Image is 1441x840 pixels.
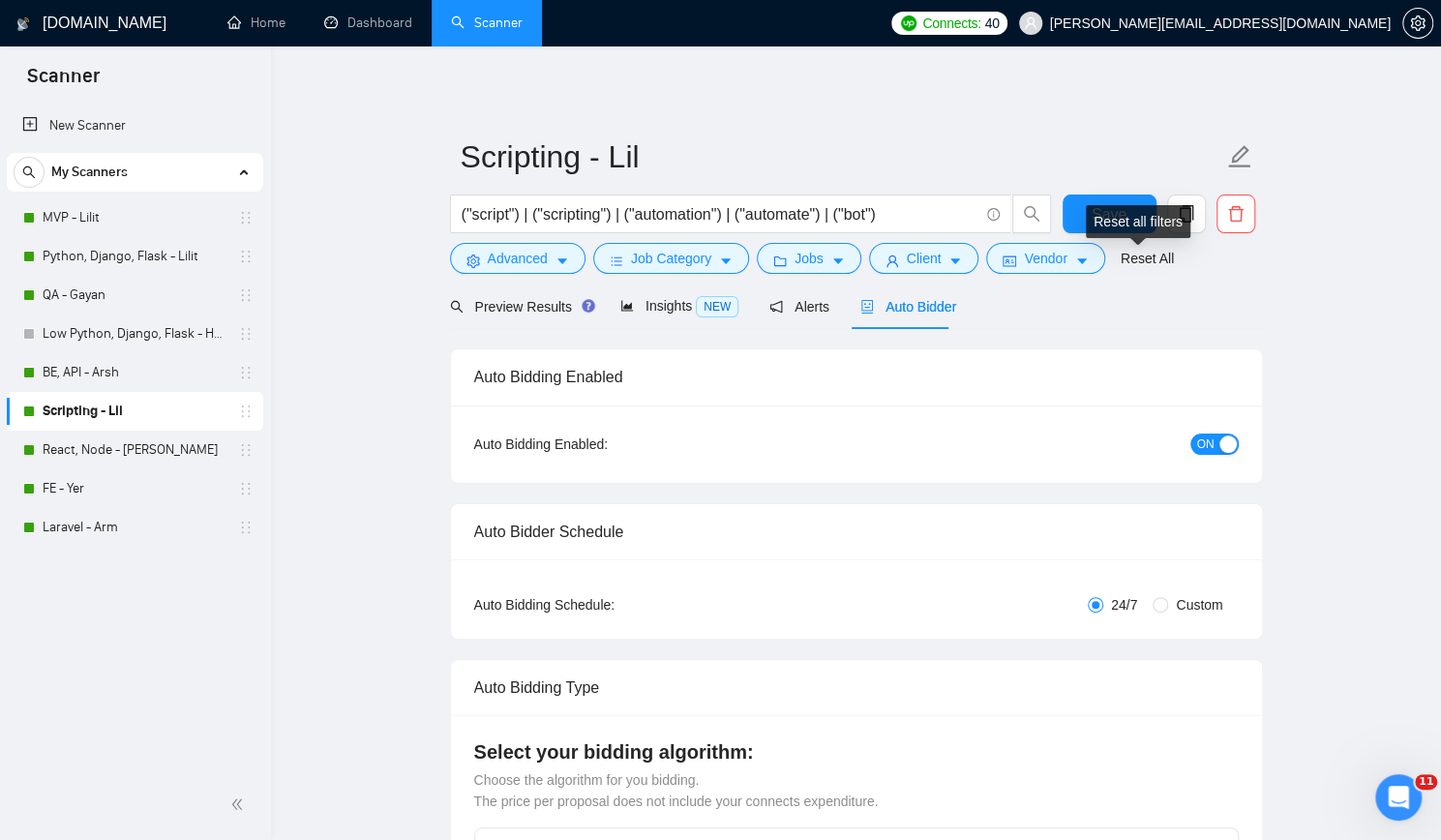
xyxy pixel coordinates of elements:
[1024,16,1037,30] span: user
[886,254,899,268] span: user
[901,15,916,31] img: upwork-logo.png
[14,157,45,188] button: search
[1013,205,1050,223] span: search
[773,254,787,268] span: folder
[620,299,634,313] span: area-chart
[1197,434,1215,455] span: ON
[757,243,861,274] button: folderJobscaret-down
[1227,144,1252,169] span: edit
[1217,205,1254,223] span: delete
[1103,594,1145,615] span: 24/7
[450,299,589,315] span: Preview Results
[580,297,597,315] div: Tooltip anchor
[986,243,1104,274] button: idcardVendorcaret-down
[1012,195,1051,233] button: search
[238,249,254,264] span: holder
[238,481,254,496] span: holder
[987,208,1000,221] span: info-circle
[227,15,285,31] a: homeHome
[474,738,1239,765] h4: Select your bidding algorithm:
[555,254,569,268] span: caret-down
[1167,195,1206,233] button: copy
[1403,15,1432,31] span: setting
[238,287,254,303] span: holder
[43,315,226,353] a: Low Python, Django, Flask - Hayk
[7,106,263,145] li: New Scanner
[474,660,1239,715] div: Auto Bidding Type
[7,153,263,547] li: My Scanners
[324,15,412,31] a: dashboardDashboard
[719,254,733,268] span: caret-down
[922,13,980,34] span: Connects:
[238,520,254,535] span: holder
[474,504,1239,559] div: Auto Bidder Schedule
[43,431,226,469] a: React, Node - [PERSON_NAME]
[16,9,30,40] img: logo
[238,442,254,458] span: holder
[466,254,480,268] span: setting
[1402,15,1433,31] a: setting
[451,15,523,31] a: searchScanner
[907,248,942,269] span: Client
[43,353,226,392] a: BE, API - Arsh
[43,508,226,547] a: Laravel - Arm
[631,248,711,269] span: Job Category
[474,434,729,455] div: Auto Bidding Enabled:
[1075,254,1089,268] span: caret-down
[769,299,829,315] span: Alerts
[474,349,1239,405] div: Auto Bidding Enabled
[450,300,464,314] span: search
[696,296,738,317] span: NEW
[610,254,623,268] span: bars
[1003,254,1016,268] span: idcard
[238,326,254,342] span: holder
[43,237,226,276] a: Python, Django, Flask - Lilit
[948,254,962,268] span: caret-down
[51,153,128,192] span: My Scanners
[1402,8,1433,39] button: setting
[860,299,956,315] span: Auto Bidder
[43,198,226,237] a: MVP - Lilit
[1415,774,1437,790] span: 11
[43,469,226,508] a: FE - Yer
[238,404,254,419] span: holder
[1375,774,1422,821] iframe: Intercom live chat
[831,254,845,268] span: caret-down
[462,202,978,226] input: Search Freelance Jobs...
[593,243,749,274] button: barsJob Categorycaret-down
[985,13,1000,34] span: 40
[1024,248,1066,269] span: Vendor
[474,772,879,809] span: Choose the algorithm for you bidding. The price per proposal does not include your connects expen...
[769,300,783,314] span: notification
[869,243,979,274] button: userClientcaret-down
[1168,594,1230,615] span: Custom
[1063,195,1156,233] button: Save
[488,248,548,269] span: Advanced
[474,594,729,615] div: Auto Bidding Schedule:
[230,795,250,814] span: double-left
[12,62,115,103] span: Scanner
[860,300,874,314] span: robot
[22,106,248,145] a: New Scanner
[450,243,585,274] button: settingAdvancedcaret-down
[15,165,44,179] span: search
[238,210,254,225] span: holder
[43,392,226,431] a: Scripting - Lil
[620,298,738,314] span: Insights
[1121,248,1174,269] a: Reset All
[1216,195,1255,233] button: delete
[1086,205,1190,238] div: Reset all filters
[461,133,1223,181] input: Scanner name...
[43,276,226,315] a: QA - Gayan
[238,365,254,380] span: holder
[1092,202,1126,226] span: Save
[795,248,824,269] span: Jobs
